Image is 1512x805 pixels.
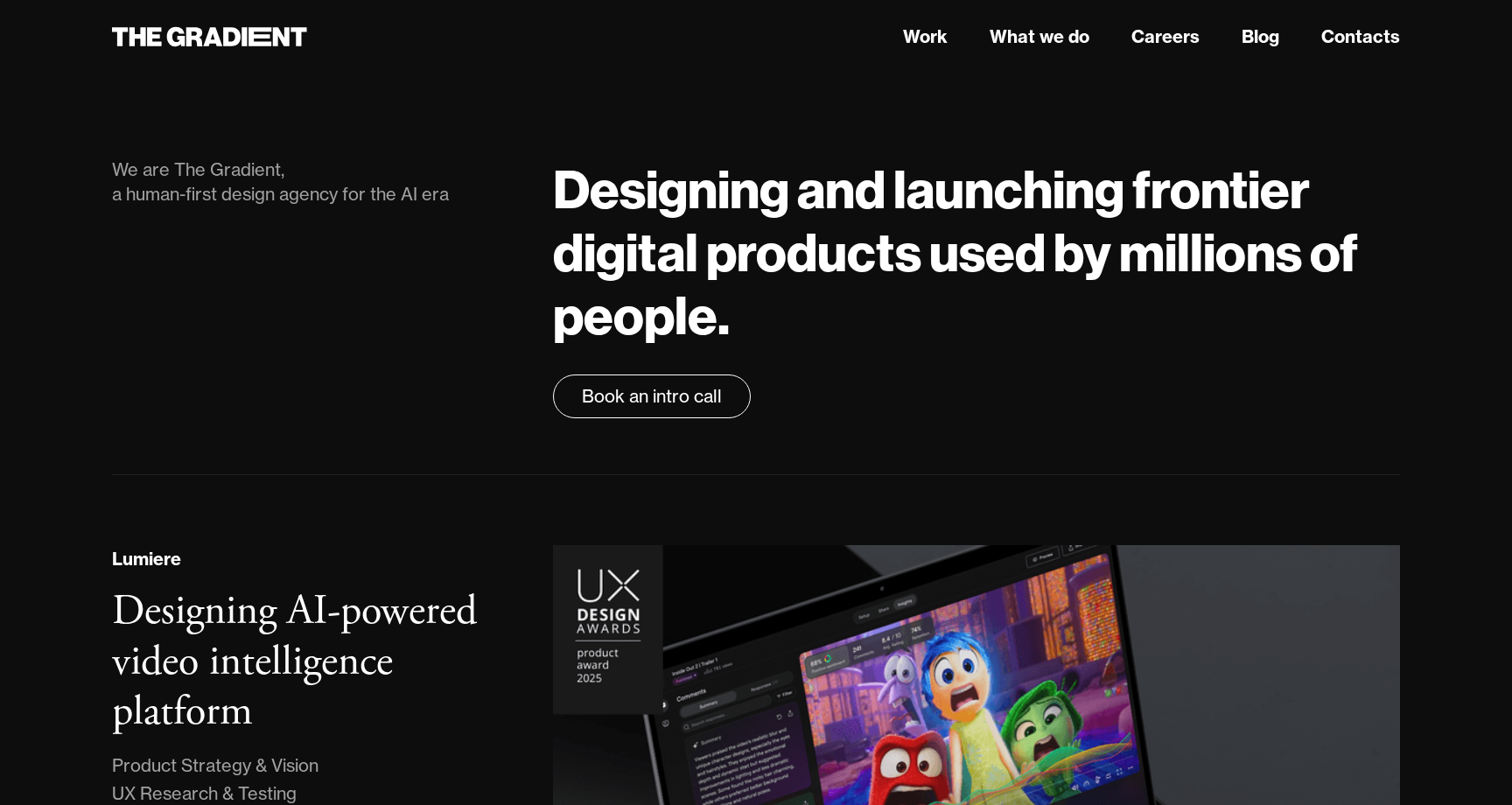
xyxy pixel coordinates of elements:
a: Work [903,24,948,50]
h3: Designing AI-powered video intelligence platform [112,584,477,738]
a: Careers [1131,24,1200,50]
h1: Designing and launching frontier digital products used by millions of people. [553,157,1400,346]
a: What we do [990,24,1089,50]
a: Book an intro call [553,374,751,418]
a: Blog [1242,24,1279,50]
div: We are The Gradient, a human-first design agency for the AI era [112,157,518,206]
a: Contacts [1321,24,1400,50]
div: Lumiere [112,546,181,572]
